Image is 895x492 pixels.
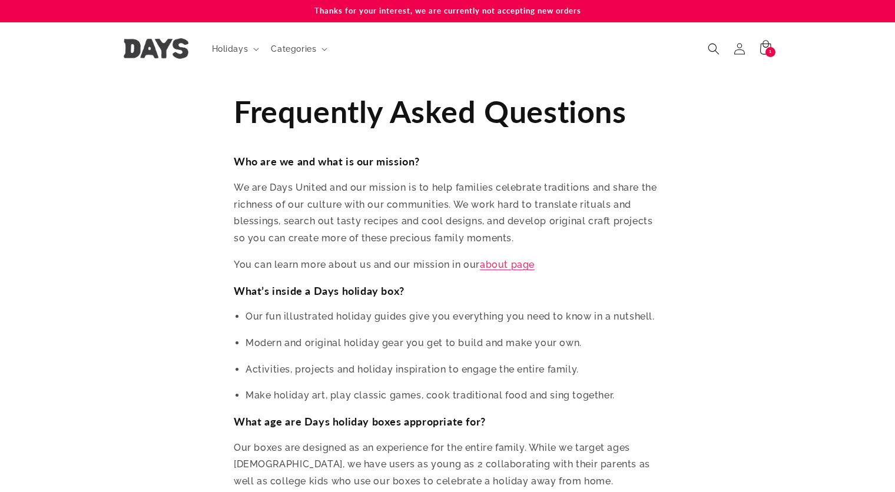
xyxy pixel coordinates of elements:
[246,387,661,404] p: Make holiday art, play classic games, cook traditional food and sing together.
[264,36,332,61] summary: Categories
[124,38,188,59] img: Days United
[769,47,772,57] span: 1
[212,44,248,54] span: Holidays
[234,440,661,490] p: Our boxes are designed as an experience for the entire family. While we target ages [DEMOGRAPHIC_...
[480,259,535,270] a: about page
[246,308,661,325] p: Our fun illustrated holiday guides give you everything you need to know in a nutshell.
[205,36,264,61] summary: Holidays
[701,36,727,62] summary: Search
[234,179,661,247] p: We are Days United and our mission is to help families celebrate traditions and share the richnes...
[234,92,661,132] h1: Frequently Asked Questions
[246,335,661,352] p: Modern and original holiday gear you get to build and make your own.
[234,257,661,274] p: You can learn more about us and our mission in our
[246,361,661,378] p: Activities, projects and holiday inspiration to engage the entire family.
[234,284,661,298] h3: What’s inside a Days holiday box?
[271,44,316,54] span: Categories
[234,155,661,168] h3: Who are we and what is our mission?
[234,415,661,428] h3: What age are Days holiday boxes appropriate for?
